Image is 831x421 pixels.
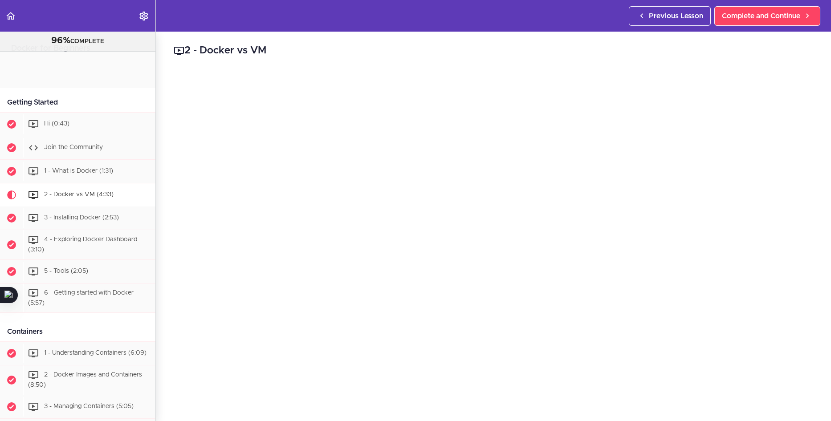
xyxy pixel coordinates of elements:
a: Complete and Continue [714,6,820,26]
span: 2 - Docker Images and Containers (8:50) [28,372,142,389]
span: 1 - What is Docker (1:31) [44,168,113,174]
h2: 2 - Docker vs VM [174,43,813,58]
div: COMPLETE [11,35,144,47]
span: Join the Community [44,144,103,150]
span: Complete and Continue [722,11,800,21]
svg: Settings Menu [138,11,149,21]
span: 4 - Exploring Docker Dashboard (3:10) [28,236,137,253]
svg: Back to course curriculum [5,11,16,21]
span: Hi (0:43) [44,121,69,127]
span: 2 - Docker vs VM (4:33) [44,191,114,198]
span: 3 - Installing Docker (2:53) [44,215,119,221]
span: Previous Lesson [649,11,703,21]
span: 6 - Getting started with Docker (5:57) [28,290,134,306]
span: 5 - Tools (2:05) [44,268,88,274]
a: Previous Lesson [629,6,711,26]
span: 96% [51,36,70,45]
span: 1 - Understanding Containers (6:09) [44,350,147,356]
span: 3 - Managing Containers (5:05) [44,403,134,409]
